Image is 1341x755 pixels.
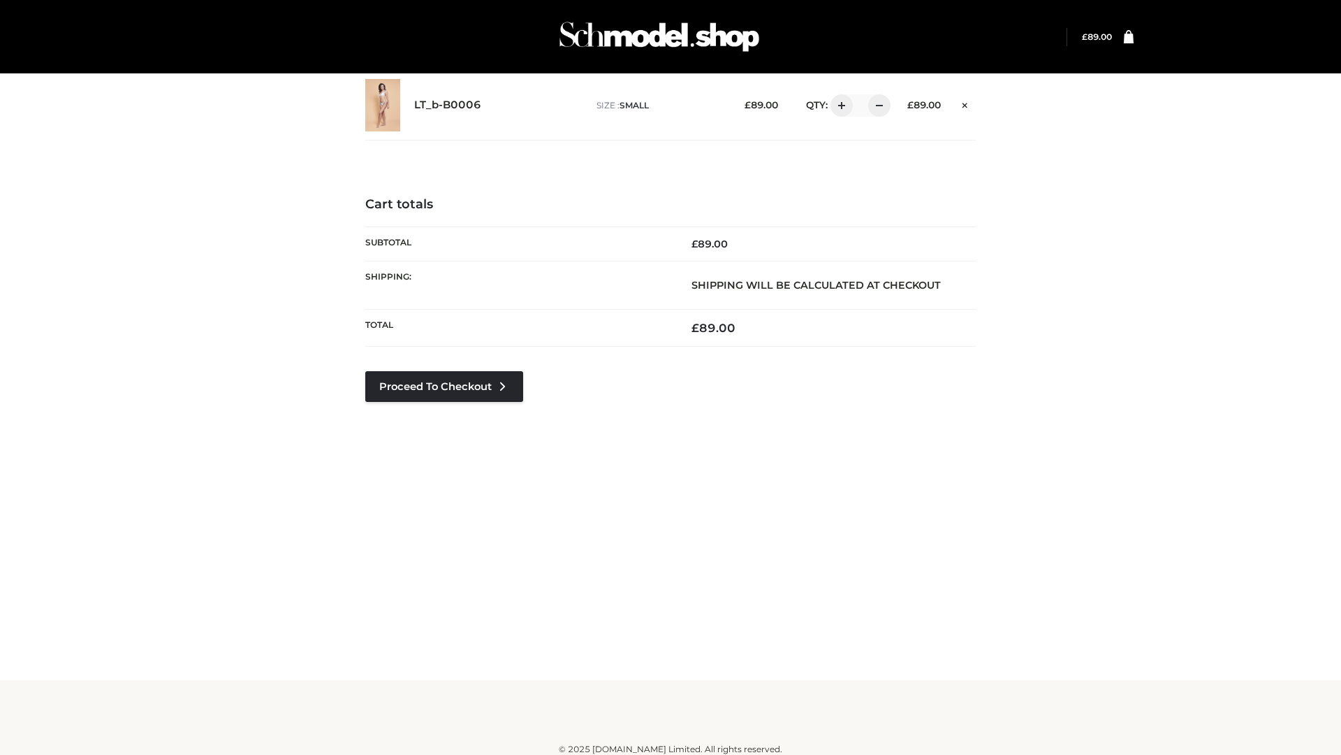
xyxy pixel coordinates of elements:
[365,261,670,309] th: Shipping:
[555,9,764,64] img: Schmodel Admin 964
[1082,31,1112,42] bdi: 89.00
[365,371,523,402] a: Proceed to Checkout
[691,238,728,250] bdi: 89.00
[1082,31,1087,42] span: £
[365,226,670,261] th: Subtotal
[691,321,699,335] span: £
[907,99,941,110] bdi: 89.00
[620,100,649,110] span: SMALL
[1082,31,1112,42] a: £89.00
[596,99,723,112] p: size :
[691,238,698,250] span: £
[365,197,976,213] h4: Cart totals
[792,94,886,117] div: QTY:
[955,94,976,113] a: Remove this item
[365,79,400,131] img: LT_b-B0006 - SMALL
[691,279,941,292] strong: Shipping will be calculated at checkout
[745,99,778,110] bdi: 89.00
[365,310,670,347] th: Total
[907,99,914,110] span: £
[414,99,481,112] a: LT_b-B0006
[745,99,751,110] span: £
[691,321,735,335] bdi: 89.00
